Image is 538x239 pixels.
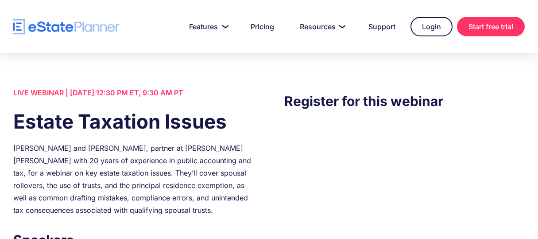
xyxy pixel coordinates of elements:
a: home [13,19,120,35]
a: Support [358,18,406,35]
a: Features [178,18,236,35]
a: Pricing [240,18,285,35]
div: [PERSON_NAME] and [PERSON_NAME], partner at [PERSON_NAME] [PERSON_NAME] with 20 years of experien... [13,142,254,216]
a: Start free trial [457,17,525,36]
a: Login [410,17,453,36]
h1: Estate Taxation Issues [13,108,254,135]
div: LIVE WEBINAR | [DATE] 12:30 PM ET, 9:30 AM PT [13,86,254,99]
h3: Register for this webinar [284,91,525,111]
a: Resources [289,18,353,35]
